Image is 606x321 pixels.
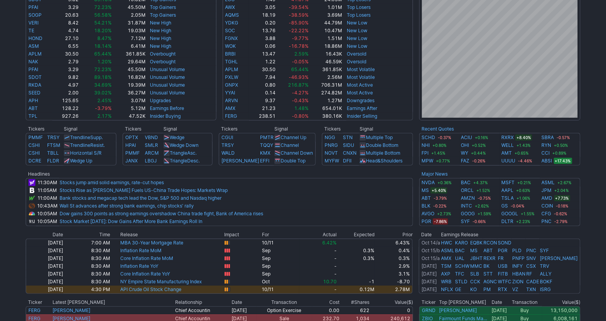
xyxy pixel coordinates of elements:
[28,150,40,156] a: CSHI
[28,4,38,10] a: PFAI
[470,279,480,284] a: CCK
[70,150,102,156] a: Horizontal S/R
[501,210,518,218] a: GOOGL
[145,142,158,148] a: SMLR
[498,279,511,284] a: WTFC
[170,134,184,140] a: Wedge
[260,150,271,156] a: KMX
[461,210,475,218] a: GOOG
[225,28,235,33] a: SOC
[439,307,477,314] a: [PERSON_NAME]
[150,51,176,57] a: Overbought
[441,279,451,284] a: WRB
[498,263,508,269] a: USB
[97,35,112,41] span: 8.47%
[540,263,549,269] a: TRV
[347,43,367,49] a: New Low
[60,218,202,224] a: Stock Market [DATE]: Dow Gains After More Bank Earnings Roll In
[542,187,552,194] a: JPM
[366,142,398,148] a: Double Bottom
[260,158,269,164] a: EFFI
[47,142,60,148] a: FTSM
[112,73,146,81] td: 16.82M
[422,279,437,284] a: [DATE]
[150,98,171,103] a: Upgrades
[461,179,471,187] a: BAC
[289,4,309,10] span: -39.54%
[366,150,400,156] a: Multiple Bottom
[28,98,38,103] a: APH
[94,51,112,57] span: 65.44%
[441,271,450,277] a: AXP
[112,35,146,42] td: 7.12M
[526,271,532,277] a: RF
[542,218,552,225] a: PNC
[170,158,200,164] a: TriangleDesc.
[422,286,437,292] a: [DATE]
[150,20,171,26] a: New High
[120,279,202,284] a: NY Empire State Manufacturing Index
[125,134,138,140] a: OPTX
[422,134,435,141] a: SCHD
[422,210,434,218] a: AVGO
[120,263,158,269] a: Inflation Rate YoY
[225,12,239,18] a: AQMS
[325,150,338,156] a: NOVT
[483,263,490,269] a: BK
[281,142,299,148] a: Channel
[112,27,146,35] td: 19.03M
[52,27,79,35] td: 4.74
[94,74,112,80] span: 89.18%
[145,158,157,164] a: LBGJ
[455,271,464,277] a: TFC
[150,4,176,10] a: Top Gainers
[150,66,185,72] a: Unusual Volume
[70,142,105,148] a: TrendlineResist.
[498,286,507,292] a: RTX
[28,12,42,18] a: SOGP
[52,42,79,50] td: 6.55
[498,255,504,261] a: FR
[70,134,103,140] a: TrendlineSupp.
[501,134,514,141] a: RXRX
[52,66,79,73] td: 3.29
[501,187,513,194] a: AAPL
[422,126,454,132] b: Recent Quotes
[347,113,377,119] a: Insider Selling
[455,279,467,284] a: STLD
[28,20,39,26] a: VERI
[97,59,112,65] span: 1.20%
[461,149,469,157] a: WY
[470,271,479,277] a: SLB
[28,59,38,65] a: NAK
[325,134,335,140] a: NGG
[455,286,461,292] a: GE
[52,3,79,11] td: 3.29
[150,35,171,41] a: New High
[483,271,493,277] a: STT
[289,12,309,18] span: -38.59%
[125,158,138,164] a: JANX
[60,211,263,216] a: Dow gains 300 points as strong earnings overshadow China trade fight, Bank of America rises
[52,50,79,58] td: 30.50
[455,255,464,261] a: UAL
[249,35,276,42] td: 3.88
[112,11,146,19] td: 2.05M
[347,98,374,103] a: Downgrades
[540,279,552,284] a: BOKF
[112,3,146,11] td: 45.50M
[281,150,313,156] a: Channel Down
[28,51,42,57] a: APLM
[501,179,515,187] a: MSFT
[249,11,276,19] td: 18.19
[170,142,198,148] a: Wedge Down
[309,27,343,35] td: 10.47M
[542,210,552,218] a: CFG
[347,82,373,88] a: Most Active
[347,105,377,111] a: Earnings After
[225,35,238,41] a: FGNX
[325,142,338,148] a: PNRG
[112,42,146,50] td: 6.41M
[501,194,514,202] a: TSLA
[60,187,228,193] a: Stocks Rise as [PERSON_NAME] Fuels US-China Trade Hopes: Markets Wrap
